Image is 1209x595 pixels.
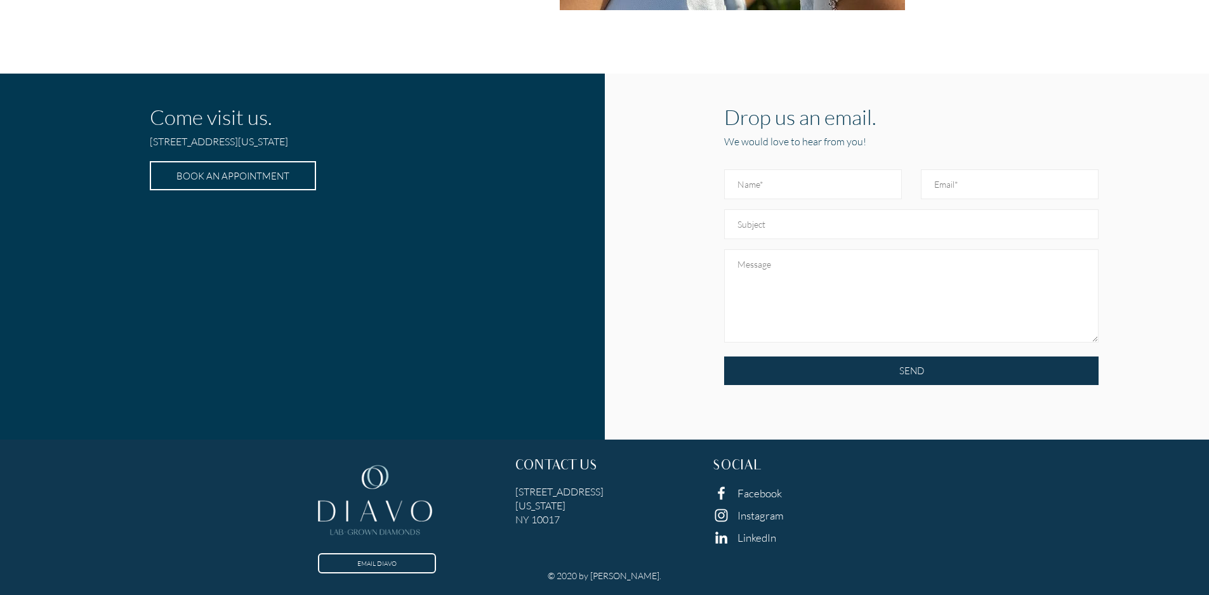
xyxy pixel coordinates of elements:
h1: Come visit us. [150,104,445,129]
a: Facebook [737,487,782,500]
h6: © 2020 by [PERSON_NAME]. [548,570,661,581]
h3: SOCIAL [713,459,891,474]
h5: [STREET_ADDRESS] [US_STATE] NY 10017 [515,485,694,526]
a: Instagram [737,509,784,522]
img: linkedin [713,529,730,546]
input: Name* [724,169,902,199]
h3: CONTACT US [515,459,694,474]
a: BOOK AN APPOINTMENT [150,161,316,190]
h5: We would love to hear from you! [724,134,1099,148]
a: LinkedIn [737,531,776,544]
h5: [STREET_ADDRESS][US_STATE] [150,134,445,154]
input: Subject [724,209,1099,239]
img: facebook [713,485,730,502]
input: SEND [724,356,1099,385]
h1: Drop us an email. [724,104,1099,129]
a: EMAIL DIAVO [318,553,436,573]
img: footer-logo [318,459,432,545]
input: Email* [921,169,1099,199]
span: BOOK AN APPOINTMENT [176,170,289,181]
iframe: Drift Widget Chat Controller [1146,532,1194,580]
img: instagram [713,507,730,524]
